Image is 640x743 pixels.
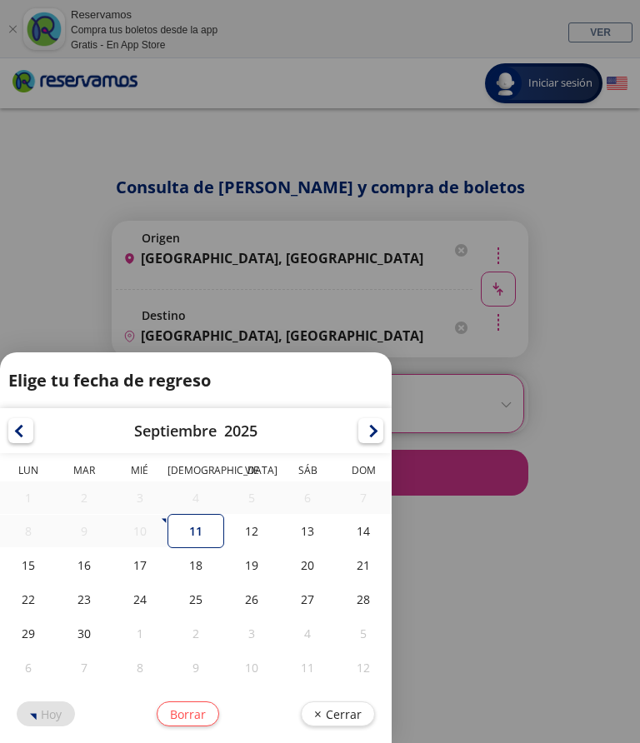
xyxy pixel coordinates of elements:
div: Septiembre [134,421,217,441]
div: 10-Oct-25 [224,651,280,685]
th: Jueves [167,463,223,481]
div: 27-Sep-25 [280,582,336,616]
div: 04-Oct-25 [280,616,336,651]
div: 06-Sep-25 [280,481,336,514]
div: 09-Oct-25 [167,651,223,685]
div: 12-Sep-25 [224,514,280,548]
div: 11-Sep-25 [167,514,223,548]
div: 02-Sep-25 [56,481,112,514]
div: 17-Sep-25 [112,548,167,582]
button: Hoy [17,701,75,726]
th: Martes [56,463,112,481]
div: 25-Sep-25 [167,582,223,616]
div: 11-Oct-25 [280,651,336,685]
div: 20-Sep-25 [280,548,336,582]
div: 13-Sep-25 [280,514,336,548]
div: 16-Sep-25 [56,548,112,582]
button: Borrar [157,701,219,726]
div: 28-Sep-25 [336,582,392,616]
div: 26-Sep-25 [224,582,280,616]
div: 07-Oct-25 [56,651,112,685]
div: 03-Sep-25 [112,481,167,514]
div: 18-Sep-25 [167,548,223,582]
div: 21-Sep-25 [336,548,392,582]
div: 19-Sep-25 [224,548,280,582]
div: 14-Sep-25 [336,514,392,548]
th: Sábado [280,463,336,481]
div: 08-Oct-25 [112,651,167,685]
div: 2025 [224,421,257,441]
div: 01-Oct-25 [112,616,167,651]
p: Elige tu fecha de regreso [8,369,383,391]
div: 02-Oct-25 [167,616,223,651]
div: 03-Oct-25 [224,616,280,651]
th: Miércoles [112,463,167,481]
button: Cerrar [301,701,375,726]
div: 07-Sep-25 [336,481,392,514]
div: 05-Oct-25 [336,616,392,651]
div: 05-Sep-25 [224,481,280,514]
th: Viernes [224,463,280,481]
div: 10-Sep-25 [112,515,167,547]
div: 04-Sep-25 [167,481,223,514]
th: Domingo [336,463,392,481]
div: 24-Sep-25 [112,582,167,616]
div: 09-Sep-25 [56,515,112,547]
div: 30-Sep-25 [56,616,112,651]
div: 23-Sep-25 [56,582,112,616]
div: 12-Oct-25 [336,651,392,685]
